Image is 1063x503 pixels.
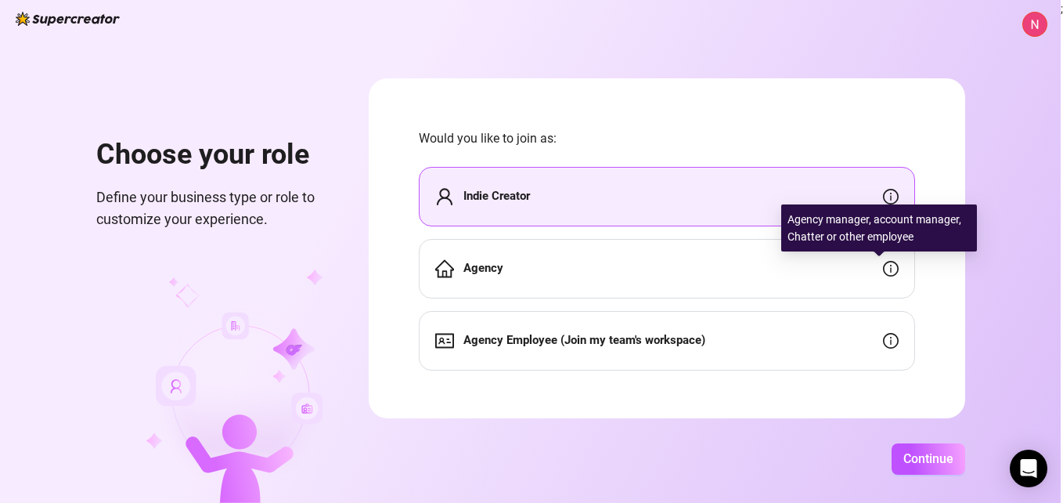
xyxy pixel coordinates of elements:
[883,189,899,204] span: info-circle
[1010,450,1047,487] div: Open Intercom Messenger
[435,259,454,278] span: home
[435,331,454,350] span: idcard
[883,333,899,349] span: info-circle
[96,186,331,231] span: Define your business type or role to customize your experience.
[903,451,953,466] span: Continue
[463,189,530,203] strong: Indie Creator
[435,187,454,206] span: user
[1023,13,1047,36] img: ACg8ocKaXi5Qs1fzvxsJuWvvt8L4Pwpa3PbIJV19rmeRA-oBjKXg4A=s96-c
[463,261,503,275] strong: Agency
[892,443,965,475] button: Continue
[883,261,899,277] span: info-circle
[419,128,915,148] span: Would you like to join as:
[96,138,331,172] h1: Choose your role
[781,204,977,251] div: Agency manager, account manager, Chatter or other employee
[16,12,120,26] img: logo
[463,333,705,347] strong: Agency Employee (Join my team's workspace)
